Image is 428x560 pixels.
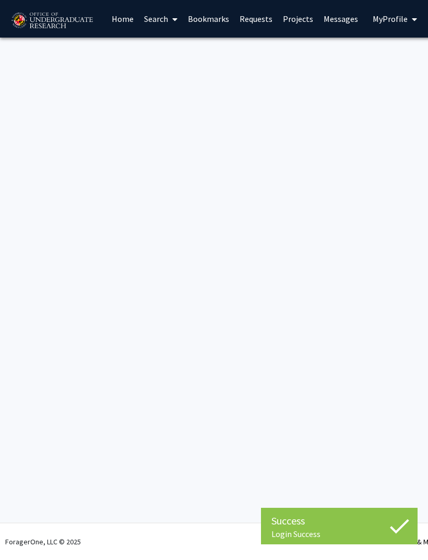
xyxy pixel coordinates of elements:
div: Success [271,513,407,529]
a: Search [139,1,183,37]
div: Login Success [271,529,407,539]
a: Projects [278,1,318,37]
div: ForagerOne, LLC © 2025 [5,523,81,560]
span: My Profile [373,14,408,24]
a: Requests [234,1,278,37]
a: Messages [318,1,363,37]
img: University of Maryland Logo [8,8,96,34]
a: Bookmarks [183,1,234,37]
a: Home [106,1,139,37]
